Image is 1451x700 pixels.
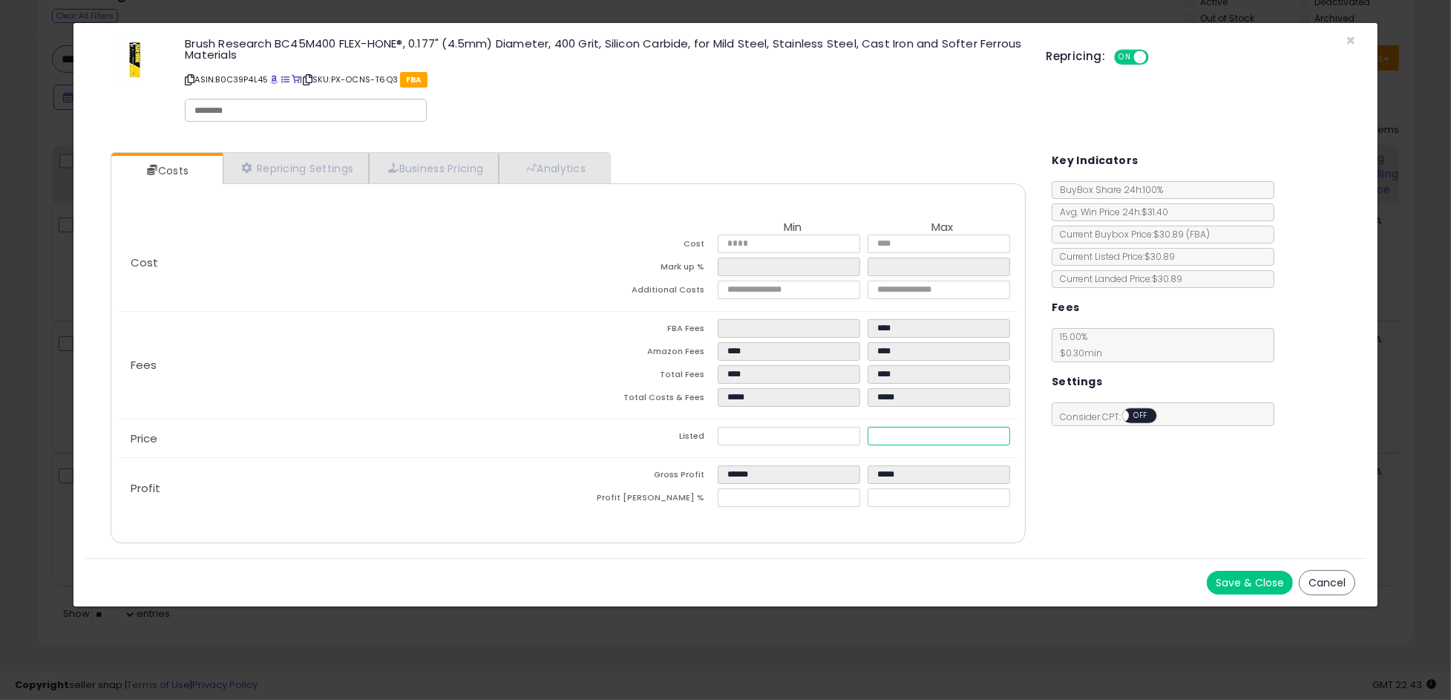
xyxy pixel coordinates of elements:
[568,342,718,365] td: Amazon Fees
[119,257,569,269] p: Cost
[119,359,569,371] p: Fees
[1116,51,1135,64] span: ON
[400,72,428,88] span: FBA
[281,73,289,85] a: All offer listings
[1052,206,1168,218] span: Avg. Win Price 24h: $31.40
[568,488,718,511] td: Profit [PERSON_NAME] %
[111,156,221,186] a: Costs
[868,221,1018,235] th: Max
[1052,347,1102,359] span: $0.30 min
[568,235,718,258] td: Cost
[1052,298,1080,317] h5: Fees
[270,73,278,85] a: BuyBox page
[1299,570,1355,595] button: Cancel
[568,281,718,304] td: Additional Costs
[568,365,718,388] td: Total Fees
[1207,571,1293,595] button: Save & Close
[1147,51,1170,64] span: OFF
[292,73,300,85] a: Your listing only
[718,221,868,235] th: Min
[499,153,609,183] a: Analytics
[185,38,1023,60] h3: Brush Research BC45M400 FLEX-HONE®, 0.177" (4.5mm) Diameter, 400 Grit, Silicon Carbide, for Mild ...
[1129,410,1153,422] span: OFF
[568,465,718,488] td: Gross Profit
[568,427,718,450] td: Listed
[223,153,370,183] a: Repricing Settings
[1052,228,1210,241] span: Current Buybox Price:
[119,483,569,494] p: Profit
[1052,183,1163,196] span: BuyBox Share 24h: 100%
[1052,250,1175,263] span: Current Listed Price: $30.89
[568,319,718,342] td: FBA Fees
[1186,228,1210,241] span: ( FBA )
[1052,330,1102,359] span: 15.00 %
[369,153,499,183] a: Business Pricing
[1046,50,1105,62] h5: Repricing:
[1052,272,1182,285] span: Current Landed Price: $30.89
[119,433,569,445] p: Price
[1052,410,1176,423] span: Consider CPT:
[1346,30,1355,51] span: ×
[568,258,718,281] td: Mark up %
[185,68,1023,91] p: ASIN: B0C39P4L45 | SKU: PX-OCNS-T6Q3
[1153,228,1210,241] span: $30.89
[119,38,151,82] img: 310OTx4LFxL._SL60_.jpg
[568,388,718,411] td: Total Costs & Fees
[1052,151,1139,170] h5: Key Indicators
[1052,373,1102,391] h5: Settings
